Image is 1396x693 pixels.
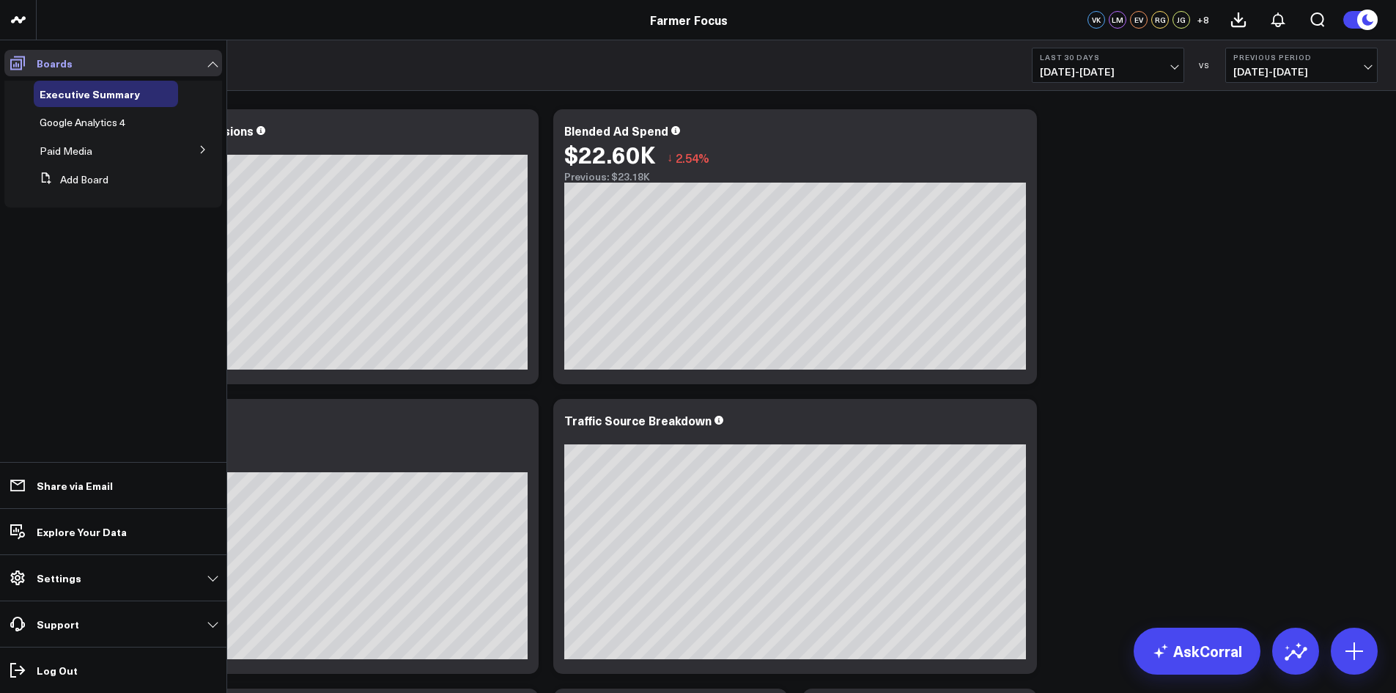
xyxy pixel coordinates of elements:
span: + 8 [1197,15,1209,25]
p: Settings [37,572,81,584]
p: Boards [37,57,73,69]
span: [DATE] - [DATE] [1233,66,1370,78]
button: Last 30 Days[DATE]-[DATE] [1032,48,1184,83]
span: ↓ [667,148,673,167]
div: Previous: 57.25K [66,461,528,472]
span: 2.54% [676,150,709,166]
div: JG [1172,11,1190,29]
a: AskCorral [1134,628,1260,675]
a: Log Out [4,657,222,683]
div: VK [1087,11,1105,29]
div: Previous: $23.18K [564,171,1026,183]
button: Add Board [34,166,108,193]
a: Executive Summary [40,88,140,100]
b: Previous Period [1233,53,1370,62]
span: Executive Summary [40,87,140,101]
div: EV [1130,11,1148,29]
p: Explore Your Data [37,526,127,538]
a: Google Analytics 4 [40,117,125,128]
p: Log Out [37,664,78,676]
a: Farmer Focus [650,12,728,28]
button: Previous Period[DATE]-[DATE] [1225,48,1378,83]
p: Share via Email [37,480,113,491]
span: Google Analytics 4 [40,115,125,129]
b: Last 30 Days [1040,53,1176,62]
div: VS [1192,61,1218,70]
span: [DATE] - [DATE] [1040,66,1176,78]
div: RG [1151,11,1169,29]
div: Traffic Source Breakdown [564,412,712,428]
a: Paid Media [40,145,92,157]
p: Support [37,618,79,630]
div: Blended Ad Spend [564,122,668,139]
button: +8 [1194,11,1211,29]
div: $22.60K [564,141,656,167]
div: LM [1109,11,1126,29]
span: Paid Media [40,144,92,158]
